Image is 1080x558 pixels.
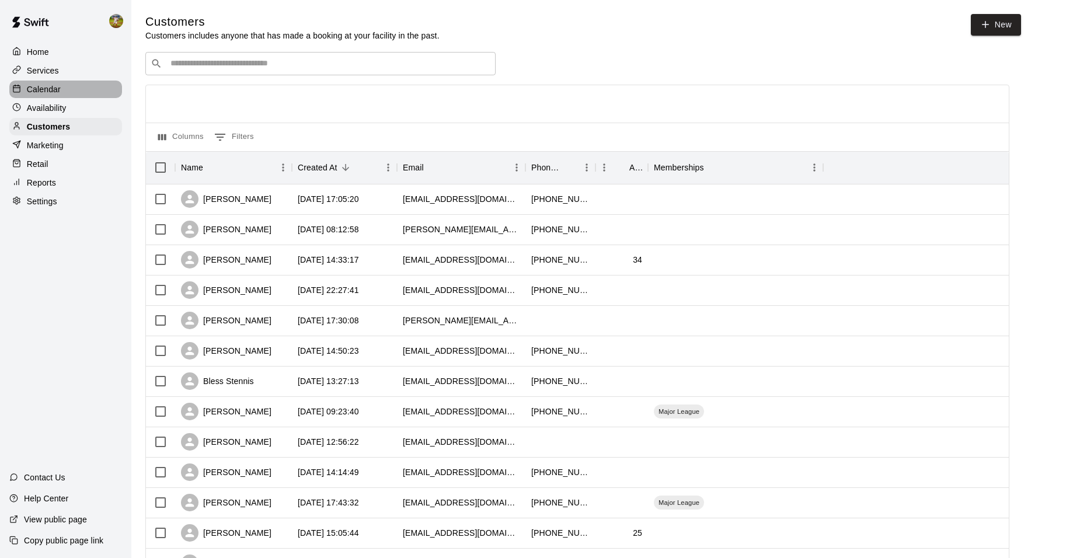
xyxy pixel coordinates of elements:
[403,284,520,296] div: leahcjirasek@gmail.com
[9,137,122,154] a: Marketing
[107,9,131,33] div: Jhonny Montoya
[525,151,595,184] div: Phone Number
[181,151,203,184] div: Name
[397,151,525,184] div: Email
[181,251,271,268] div: [PERSON_NAME]
[403,436,520,448] div: agdawson@gmail.com
[298,254,359,266] div: 2025-09-15 14:33:17
[181,372,254,390] div: Bless Stennis
[531,224,590,235] div: +19729214421
[27,196,57,207] p: Settings
[155,128,207,147] button: Select columns
[298,436,359,448] div: 2025-08-30 12:56:22
[145,30,440,41] p: Customers includes anyone that has made a booking at your facility in the past.
[595,159,613,176] button: Menu
[633,527,642,539] div: 25
[531,284,590,296] div: +15122699971
[27,121,70,132] p: Customers
[531,151,562,184] div: Phone Number
[274,159,292,176] button: Menu
[633,254,642,266] div: 34
[379,159,397,176] button: Menu
[9,81,122,98] a: Calendar
[292,151,397,184] div: Created At
[403,466,520,478] div: lraley5@yahoo.com
[806,159,823,176] button: Menu
[654,498,704,507] span: Major League
[181,494,271,511] div: [PERSON_NAME]
[971,14,1021,36] a: New
[613,159,629,176] button: Sort
[24,535,103,546] p: Copy public page link
[27,102,67,114] p: Availability
[298,345,359,357] div: 2025-09-08 14:50:23
[109,14,123,28] img: Jhonny Montoya
[27,158,48,170] p: Retail
[531,193,590,205] div: +17139224048
[403,151,424,184] div: Email
[181,281,271,299] div: [PERSON_NAME]
[9,43,122,61] a: Home
[531,254,590,266] div: +19792191391
[9,118,122,135] div: Customers
[298,527,359,539] div: 2025-08-23 15:05:44
[654,407,704,416] span: Major League
[298,151,337,184] div: Created At
[24,493,68,504] p: Help Center
[298,497,359,508] div: 2025-08-25 17:43:32
[531,527,590,539] div: +19056219202
[648,151,823,184] div: Memberships
[531,466,590,478] div: +19792045880
[298,224,359,235] div: 2025-09-16 08:12:58
[508,159,525,176] button: Menu
[403,527,520,539] div: sboshart@tamu.edu
[9,155,122,173] a: Retail
[181,342,271,360] div: [PERSON_NAME]
[211,128,257,147] button: Show filters
[654,404,704,418] div: Major League
[27,65,59,76] p: Services
[298,375,359,387] div: 2025-09-08 13:27:13
[9,62,122,79] a: Services
[175,151,292,184] div: Name
[27,177,56,189] p: Reports
[531,497,590,508] div: +19792185213
[298,193,359,205] div: 2025-09-16 17:05:20
[403,345,520,357] div: chasetexasrealtyagent@gmail.com
[203,159,220,176] button: Sort
[531,406,590,417] div: +19793938165
[27,46,49,58] p: Home
[181,524,271,542] div: [PERSON_NAME]
[403,497,520,508] div: dldup81379@gmail.com
[24,472,65,483] p: Contact Us
[595,151,648,184] div: Age
[562,159,578,176] button: Sort
[654,496,704,510] div: Major League
[403,193,520,205] div: hadc50@yahoo.com
[403,315,520,326] div: krey.bratsen@srsbuildingproducts.com
[181,190,271,208] div: [PERSON_NAME]
[181,433,271,451] div: [PERSON_NAME]
[298,406,359,417] div: 2025-09-01 09:23:40
[9,193,122,210] a: Settings
[9,174,122,191] a: Reports
[403,406,520,417] div: klkrnavek@gmail.com
[181,463,271,481] div: [PERSON_NAME]
[578,159,595,176] button: Menu
[531,375,590,387] div: +19792291440
[298,315,359,326] div: 2025-09-11 17:30:08
[403,375,520,387] div: blessiestennis@gmail.com
[298,466,359,478] div: 2025-08-27 14:14:49
[181,221,271,238] div: [PERSON_NAME]
[298,284,359,296] div: 2025-09-11 22:27:41
[337,159,354,176] button: Sort
[704,159,720,176] button: Sort
[9,99,122,117] a: Availability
